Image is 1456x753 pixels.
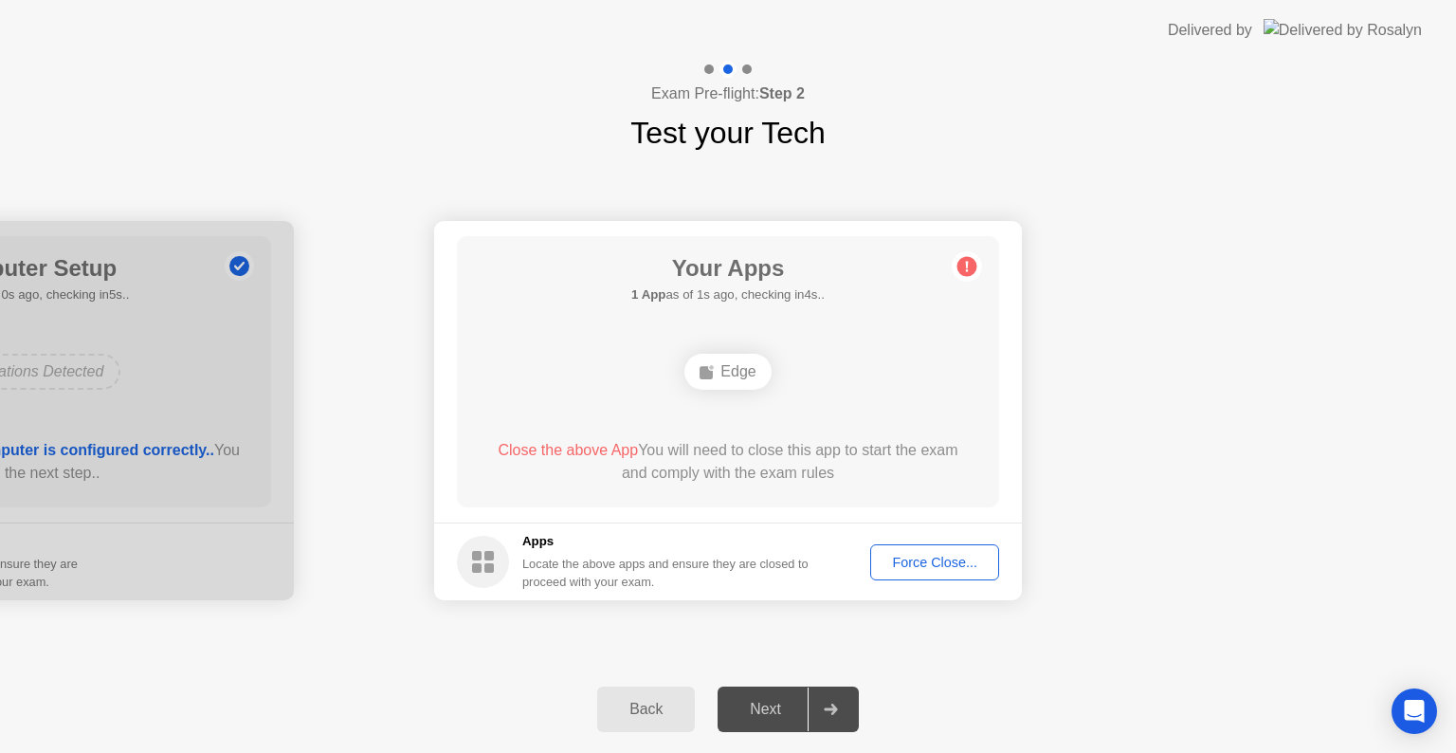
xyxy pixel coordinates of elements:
button: Force Close... [870,544,999,580]
h5: Apps [522,532,810,551]
img: Delivered by Rosalyn [1264,19,1422,41]
h5: as of 1s ago, checking in4s.. [631,285,825,304]
button: Back [597,687,695,732]
button: Next [718,687,859,732]
h4: Exam Pre-flight: [651,83,805,105]
div: Force Close... [877,555,992,570]
div: Edge [684,354,771,390]
div: Locate the above apps and ensure they are closed to proceed with your exam. [522,555,810,591]
div: Delivered by [1168,19,1252,42]
div: Back [603,701,689,718]
div: Open Intercom Messenger [1392,689,1437,734]
span: Close the above App [498,442,638,458]
div: You will need to close this app to start the exam and comply with the exam rules [484,439,973,485]
h1: Test your Tech [630,110,826,156]
h1: Your Apps [631,251,825,285]
b: 1 App [631,287,665,302]
div: Next [723,701,808,718]
b: Step 2 [759,85,805,101]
